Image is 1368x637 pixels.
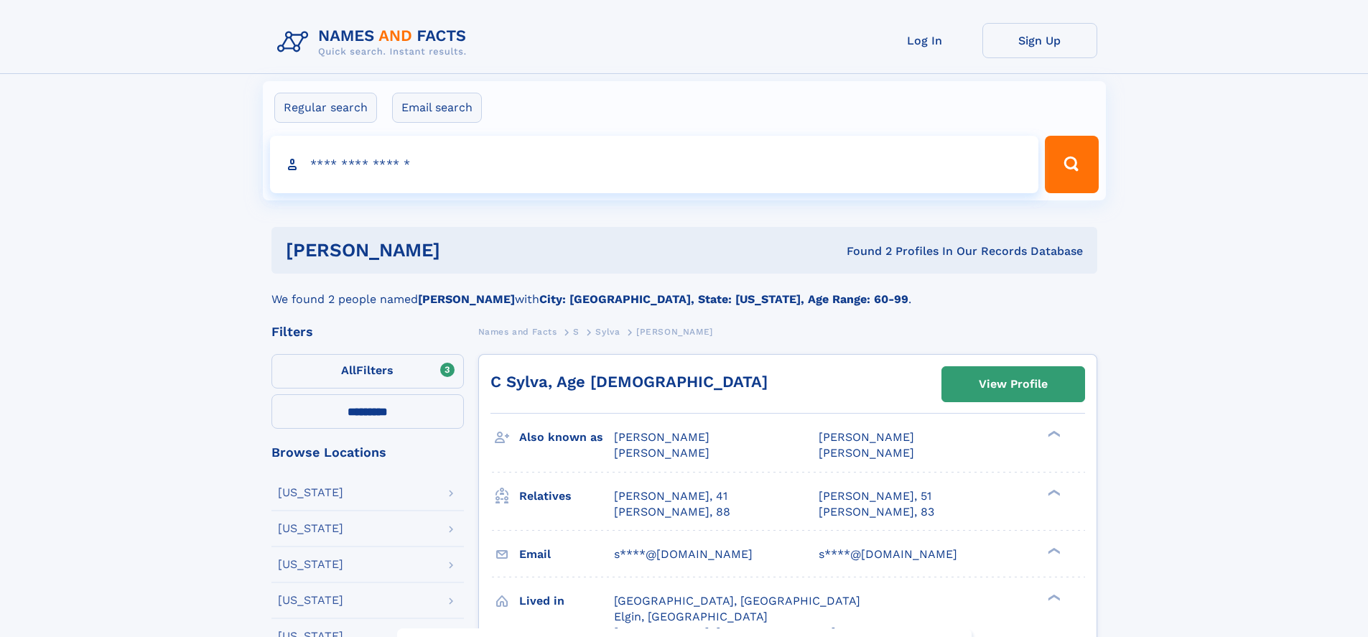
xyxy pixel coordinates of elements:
[1044,592,1061,602] div: ❯
[573,327,580,337] span: S
[819,488,931,504] a: [PERSON_NAME], 51
[392,93,482,123] label: Email search
[1044,546,1061,555] div: ❯
[278,523,343,534] div: [US_STATE]
[519,484,614,508] h3: Relatives
[819,446,914,460] span: [PERSON_NAME]
[274,93,377,123] label: Regular search
[478,322,557,340] a: Names and Facts
[595,322,620,340] a: Sylva
[519,542,614,567] h3: Email
[1044,429,1061,439] div: ❯
[418,292,515,306] b: [PERSON_NAME]
[278,487,343,498] div: [US_STATE]
[270,136,1039,193] input: search input
[1044,488,1061,497] div: ❯
[614,488,727,504] a: [PERSON_NAME], 41
[614,504,730,520] a: [PERSON_NAME], 88
[271,23,478,62] img: Logo Names and Facts
[614,610,768,623] span: Elgin, [GEOGRAPHIC_DATA]
[519,425,614,450] h3: Also known as
[271,325,464,338] div: Filters
[490,373,768,391] a: C Sylva, Age [DEMOGRAPHIC_DATA]
[819,430,914,444] span: [PERSON_NAME]
[573,322,580,340] a: S
[271,354,464,389] label: Filters
[643,243,1083,259] div: Found 2 Profiles In Our Records Database
[614,430,709,444] span: [PERSON_NAME]
[519,589,614,613] h3: Lived in
[979,368,1048,401] div: View Profile
[539,292,908,306] b: City: [GEOGRAPHIC_DATA], State: [US_STATE], Age Range: 60-99
[286,241,643,259] h1: [PERSON_NAME]
[271,274,1097,308] div: We found 2 people named with .
[982,23,1097,58] a: Sign Up
[278,559,343,570] div: [US_STATE]
[819,504,934,520] a: [PERSON_NAME], 83
[341,363,356,377] span: All
[942,367,1084,401] a: View Profile
[636,327,713,337] span: [PERSON_NAME]
[278,595,343,606] div: [US_STATE]
[271,446,464,459] div: Browse Locations
[614,446,709,460] span: [PERSON_NAME]
[1045,136,1098,193] button: Search Button
[614,594,860,608] span: [GEOGRAPHIC_DATA], [GEOGRAPHIC_DATA]
[595,327,620,337] span: Sylva
[867,23,982,58] a: Log In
